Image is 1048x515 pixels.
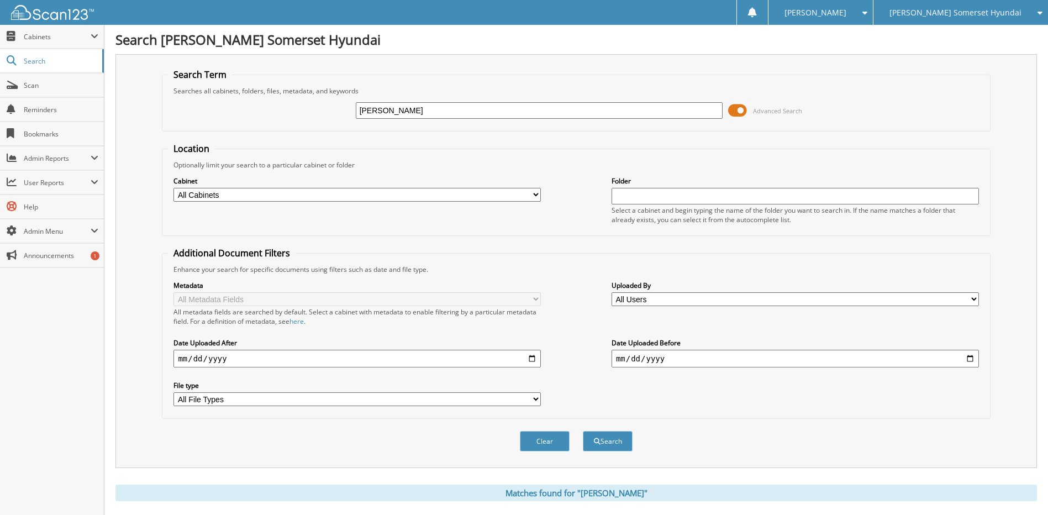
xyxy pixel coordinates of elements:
[173,176,541,186] label: Cabinet
[91,251,99,260] div: 1
[24,129,98,139] span: Bookmarks
[115,485,1037,501] div: Matches found for "[PERSON_NAME]"
[612,281,979,290] label: Uploaded By
[753,107,802,115] span: Advanced Search
[24,32,91,41] span: Cabinets
[168,160,984,170] div: Optionally limit your search to a particular cabinet or folder
[24,154,91,163] span: Admin Reports
[168,143,215,155] legend: Location
[24,81,98,90] span: Scan
[24,227,91,236] span: Admin Menu
[612,206,979,224] div: Select a cabinet and begin typing the name of the folder you want to search in. If the name match...
[24,56,97,66] span: Search
[24,178,91,187] span: User Reports
[612,176,979,186] label: Folder
[612,338,979,348] label: Date Uploaded Before
[173,307,541,326] div: All metadata fields are searched by default. Select a cabinet with metadata to enable filtering b...
[784,9,846,16] span: [PERSON_NAME]
[583,431,633,451] button: Search
[168,247,296,259] legend: Additional Document Filters
[168,86,984,96] div: Searches all cabinets, folders, files, metadata, and keywords
[173,381,541,390] label: File type
[889,9,1021,16] span: [PERSON_NAME] Somerset Hyundai
[173,350,541,367] input: start
[173,281,541,290] label: Metadata
[115,30,1037,49] h1: Search [PERSON_NAME] Somerset Hyundai
[520,431,570,451] button: Clear
[24,251,98,260] span: Announcements
[612,350,979,367] input: end
[168,265,984,274] div: Enhance your search for specific documents using filters such as date and file type.
[289,317,304,326] a: here
[168,69,232,81] legend: Search Term
[24,105,98,114] span: Reminders
[24,202,98,212] span: Help
[11,5,94,20] img: scan123-logo-white.svg
[173,338,541,348] label: Date Uploaded After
